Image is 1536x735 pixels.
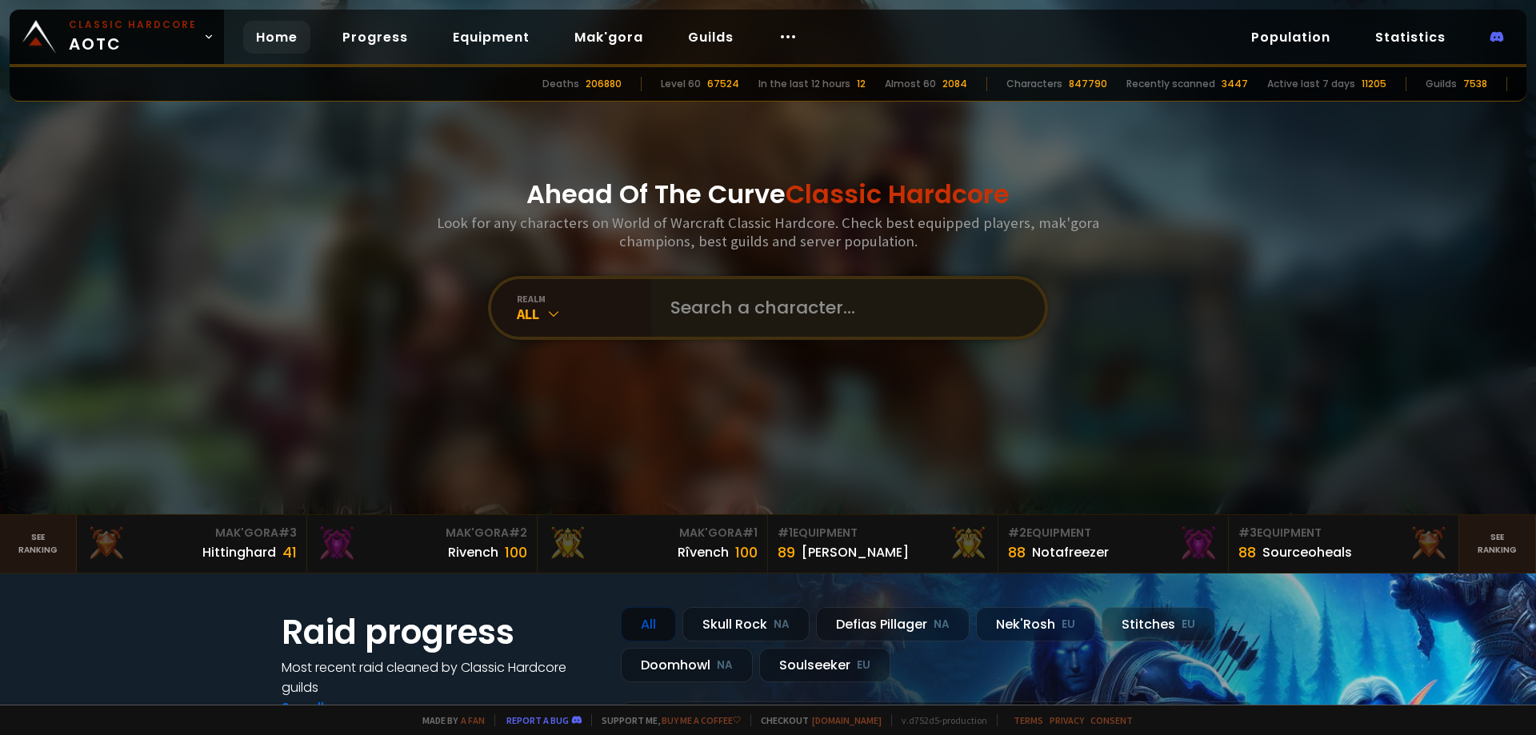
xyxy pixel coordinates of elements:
h3: Look for any characters on World of Warcraft Classic Hardcore. Check best equipped players, mak'g... [430,214,1106,250]
div: 100 [505,541,527,563]
h1: Raid progress [282,607,602,657]
small: Classic Hardcore [69,18,197,32]
a: See all progress [282,698,386,717]
div: 7538 [1463,77,1487,91]
a: Mak'Gora#1Rîvench100 [538,515,768,573]
a: [DOMAIN_NAME] [812,714,882,726]
div: All [517,305,651,323]
div: Doomhowl [621,648,753,682]
a: Mak'Gora#2Rivench100 [307,515,538,573]
a: Home [243,21,310,54]
div: Level 60 [661,77,701,91]
a: Statistics [1362,21,1458,54]
a: Mak'gora [562,21,656,54]
span: v. d752d5 - production [891,714,987,726]
div: Rîvench [678,542,729,562]
div: 3447 [1222,77,1248,91]
div: 206880 [586,77,622,91]
div: Mak'Gora [547,525,758,541]
a: Equipment [440,21,542,54]
span: # 3 [1238,525,1257,541]
div: Skull Rock [682,607,810,641]
div: 100 [735,541,758,563]
div: [PERSON_NAME] [802,542,909,562]
div: Recently scanned [1126,77,1215,91]
small: EU [1062,617,1075,633]
a: Population [1238,21,1343,54]
div: 2084 [942,77,967,91]
span: # 2 [1008,525,1026,541]
div: Equipment [778,525,988,541]
div: 88 [1238,541,1256,563]
div: realm [517,293,651,305]
h4: Most recent raid cleaned by Classic Hardcore guilds [282,657,602,697]
div: 847790 [1069,77,1107,91]
a: Seeranking [1459,515,1536,573]
div: Nek'Rosh [976,607,1095,641]
div: Deaths [542,77,579,91]
div: Guilds [1426,77,1457,91]
div: Equipment [1238,525,1449,541]
a: #2Equipment88Notafreezer [998,515,1229,573]
span: Checkout [750,714,882,726]
div: Mak'Gora [86,525,297,541]
div: Sourceoheals [1262,542,1352,562]
a: Consent [1090,714,1133,726]
small: NA [934,617,950,633]
a: #1Equipment89[PERSON_NAME] [768,515,998,573]
div: In the last 12 hours [758,77,850,91]
span: Classic Hardcore [786,176,1010,212]
div: Defias Pillager [816,607,970,641]
div: 67524 [707,77,739,91]
span: # 3 [278,525,297,541]
div: Characters [1006,77,1062,91]
div: 11205 [1362,77,1386,91]
div: 12 [857,77,866,91]
div: Equipment [1008,525,1218,541]
div: 89 [778,541,795,563]
div: 41 [282,541,297,563]
div: Notafreezer [1032,542,1109,562]
span: # 1 [742,525,758,541]
a: Terms [1014,714,1043,726]
a: Buy me a coffee [662,714,741,726]
span: # 1 [778,525,793,541]
span: Support me, [591,714,741,726]
span: Made by [413,714,485,726]
small: EU [857,657,870,673]
div: Soulseeker [759,648,890,682]
a: Privacy [1050,714,1084,726]
div: 88 [1008,541,1026,563]
h1: Ahead Of The Curve [526,175,1010,214]
input: Search a character... [661,279,1026,337]
div: Stitches [1102,607,1215,641]
a: Guilds [675,21,746,54]
small: NA [774,617,790,633]
a: Progress [330,21,421,54]
a: Report a bug [506,714,569,726]
small: EU [1182,617,1195,633]
div: Rivench [448,542,498,562]
div: All [621,607,676,641]
a: Mak'Gora#3Hittinghard41 [77,515,307,573]
small: NA [717,657,733,673]
div: Almost 60 [885,77,936,91]
a: a fan [461,714,485,726]
span: # 2 [509,525,527,541]
div: Active last 7 days [1267,77,1355,91]
span: AOTC [69,18,197,56]
a: #3Equipment88Sourceoheals [1229,515,1459,573]
a: Classic HardcoreAOTC [10,10,224,64]
div: Hittinghard [202,542,276,562]
div: Mak'Gora [317,525,527,541]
